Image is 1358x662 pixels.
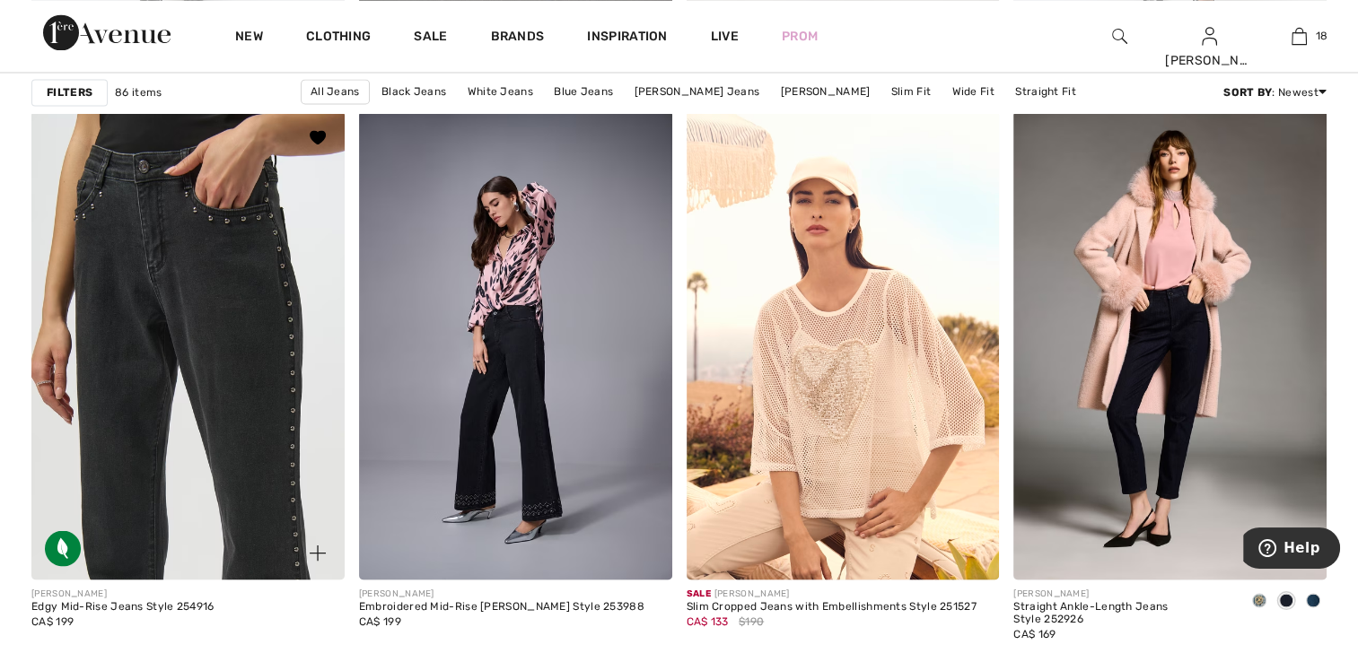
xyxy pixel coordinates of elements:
a: Prom [782,27,818,46]
a: [PERSON_NAME] Jeans [625,80,768,103]
span: CA$ 199 [31,614,74,627]
a: Live [711,27,739,46]
div: DARK DENIM BLUE [1273,587,1300,616]
strong: Filters [47,84,92,100]
img: My Bag [1292,25,1307,47]
img: search the website [1112,25,1127,47]
a: Black Jeans [372,80,455,103]
span: CA$ 169 [1013,627,1056,640]
a: Straight Fit [1006,80,1085,103]
div: [PERSON_NAME] [31,587,215,600]
img: Slim Cropped Jeans with Embellishments Style 251527. Beige [687,110,1000,579]
span: Inspiration [587,29,667,48]
img: plus_v2.svg [310,544,326,561]
div: : Newest [1223,84,1327,100]
a: Sale [414,29,447,48]
span: CA$ 133 [687,614,729,627]
a: 18 [1255,25,1343,47]
div: Edgy Mid-Rise Jeans Style 254916 [31,600,215,613]
span: Sale [687,588,711,598]
img: heart_black.svg [310,130,326,144]
div: Denim Medium Blue [1300,587,1327,616]
div: Slim Cropped Jeans with Embellishments Style 251527 [687,600,977,613]
a: All Jeans [301,79,370,104]
a: White Jeans [459,80,542,103]
img: Straight Ankle-Length Jeans Style 252926. LIGHT BLUE DENIM [1013,110,1327,579]
a: Blue Jeans [545,80,622,103]
a: [PERSON_NAME] [772,80,880,103]
span: 18 [1316,28,1328,44]
div: LIGHT BLUE DENIM [1246,587,1273,616]
div: Straight Ankle-Length Jeans Style 252926 [1013,600,1231,625]
a: Sign In [1202,27,1217,44]
img: My Info [1202,25,1217,47]
a: Brands [491,29,545,48]
img: Embroidered Mid-Rise Jean Style 253988. Charcoal Grey [359,110,672,579]
a: Slim Fit [882,80,940,103]
a: Edgy Mid-Rise Jeans Style 254916. Charcoal Grey [31,110,345,579]
img: 1ère Avenue [43,14,171,50]
div: [PERSON_NAME] [359,587,644,600]
div: [PERSON_NAME] [687,587,977,600]
a: Wide Fit [942,80,1003,103]
div: Embroidered Mid-Rise [PERSON_NAME] Style 253988 [359,600,644,613]
a: New [235,29,263,48]
img: Sustainable Fabric [45,530,81,566]
strong: Sort By [1223,86,1272,99]
span: $190 [739,613,764,629]
a: Clothing [306,29,371,48]
iframe: Opens a widget where you can find more information [1243,527,1340,572]
div: [PERSON_NAME] [1165,51,1253,70]
span: 86 items [115,84,162,100]
div: [PERSON_NAME] [1013,587,1231,600]
span: CA$ 199 [359,614,401,627]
